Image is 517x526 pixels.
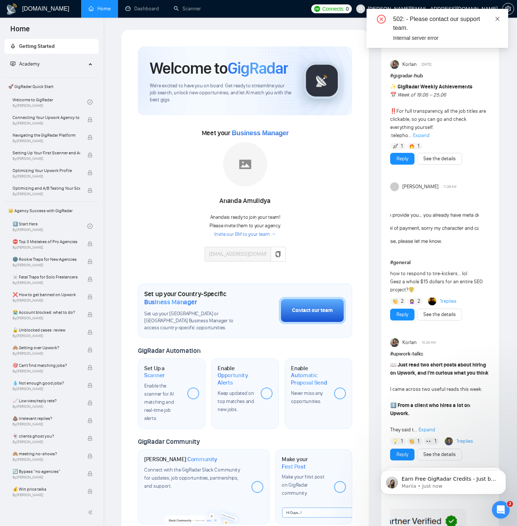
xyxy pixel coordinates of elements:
[4,24,36,39] span: Home
[390,194,479,253] img: F09A8UU1U58-Screenshot(595).png
[13,157,80,161] span: By [PERSON_NAME]
[390,259,490,267] h1: # general
[144,456,217,463] h1: [PERSON_NAME]
[401,298,404,305] span: 2
[144,365,181,379] h1: Set Up a
[150,83,292,104] span: We're excited to have you on board. Get ready to streamline your job search, unlock new opportuni...
[138,438,200,446] span: GigRadar Community
[303,62,340,99] img: gigradar-logo.png
[13,192,80,196] span: By [PERSON_NAME]
[87,224,93,229] span: check-circle
[423,450,456,459] a: See the details
[13,273,80,281] span: ☠️ Fatal Traps for Solo Freelancers
[144,383,174,421] span: Enable the scanner for AI matching and real-time job alerts.
[13,415,80,422] span: 💩 Irrelevant replies?
[390,270,483,293] span: how to respond to tire-kickers... lol Geez a whole $15 dollars for an entire SEO project?
[393,15,499,32] div: 502: - Please contact our support team.
[369,455,517,506] iframe: Intercom notifications message
[87,347,93,353] span: lock
[409,144,414,149] img: 🔥
[282,474,324,496] span: Make your first post on GigRadar community.
[187,456,217,463] span: Community
[13,167,80,174] span: Optimizing Your Upwork Profile
[421,339,436,346] span: 10:24 AM
[13,298,80,303] span: By [PERSON_NAME]
[88,509,95,516] span: double-left
[401,438,403,445] span: 1
[87,365,93,370] span: lock
[275,251,281,257] span: copy
[4,39,98,54] li: Getting Started
[396,450,408,459] a: Reply
[393,34,499,42] div: Internal server error
[87,400,93,406] span: lock
[495,16,500,21] span: close
[13,185,80,192] span: Optimizing and A/B Testing Your Scanner for Better Results
[396,155,408,163] a: Reply
[214,231,276,238] a: Invite our BM to your team →
[218,390,254,413] span: Keep updated on top matches and new jobs.
[398,84,472,90] strong: GigRadar Weekly Achievements
[87,383,93,388] span: lock
[13,281,80,285] span: By [PERSON_NAME]
[6,3,18,15] img: logo
[87,259,93,264] span: lock
[390,402,396,408] span: 1️⃣
[144,467,240,489] span: Connect with the GigRadar Slack Community for updates, job opportunities, partnerships, and support.
[393,144,398,149] img: 🚀
[457,438,473,445] a: 1replies
[390,449,414,460] button: Reply
[87,489,93,494] span: lock
[502,6,514,12] a: setting
[13,362,80,369] span: 🎯 Can't find matching jobs?
[390,84,486,138] span: For full transparency, all the job titles are clickable, so you can go and check everything yours...
[390,92,396,98] span: 📅
[228,58,288,78] span: GigRadar
[322,5,344,13] span: Connects:
[223,142,267,186] img: placeholder.png
[390,60,399,69] img: Korlan
[402,60,417,69] span: Korlan
[390,84,396,90] span: ✨
[440,298,457,305] a: 1replies
[232,129,289,137] span: Business Manager
[87,241,93,246] span: lock
[292,306,333,315] div: Contact our team
[125,6,159,12] a: dashboardDashboard
[417,449,462,460] button: See the details
[503,6,514,12] span: setting
[390,153,414,165] button: Reply
[144,298,197,306] span: Business Manager
[87,188,93,193] span: lock
[87,453,93,459] span: lock
[87,471,93,476] span: lock
[417,309,462,320] button: See the details
[13,121,80,126] span: By [PERSON_NAME]
[417,153,462,165] button: See the details
[209,222,281,229] span: Please invite them to your agency.
[423,155,456,163] a: See the details
[13,291,80,298] span: ❌ How to get banned on Upwork
[13,131,80,139] span: Navigating the GigRadar Platform
[390,362,489,376] strong: Just read two short posts about hiring on Upwork, and I’m curious what you think
[390,362,396,368] span: 📖
[390,72,490,80] h1: # gigradar-hub
[271,247,285,262] button: copy
[402,183,438,191] span: [PERSON_NAME]
[13,485,80,493] span: 💰 Win price talks
[13,256,80,263] span: 🌚 Rookie Traps for New Agencies
[445,437,453,445] img: Toby Fox-Mason
[13,94,87,110] a: Welcome to GigRadarBy[PERSON_NAME]
[390,350,490,358] h1: # upwork-talks
[10,61,39,67] span: Academy
[417,143,419,150] span: 1
[291,390,323,404] span: Never miss any opportunities.
[13,387,80,391] span: By [PERSON_NAME]
[417,438,419,445] span: 1
[402,339,417,347] span: Korlan
[279,297,346,324] button: Contact our team
[13,457,80,462] span: By [PERSON_NAME]
[13,344,80,351] span: 🙈 Getting over Upwork?
[409,439,414,444] img: 👏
